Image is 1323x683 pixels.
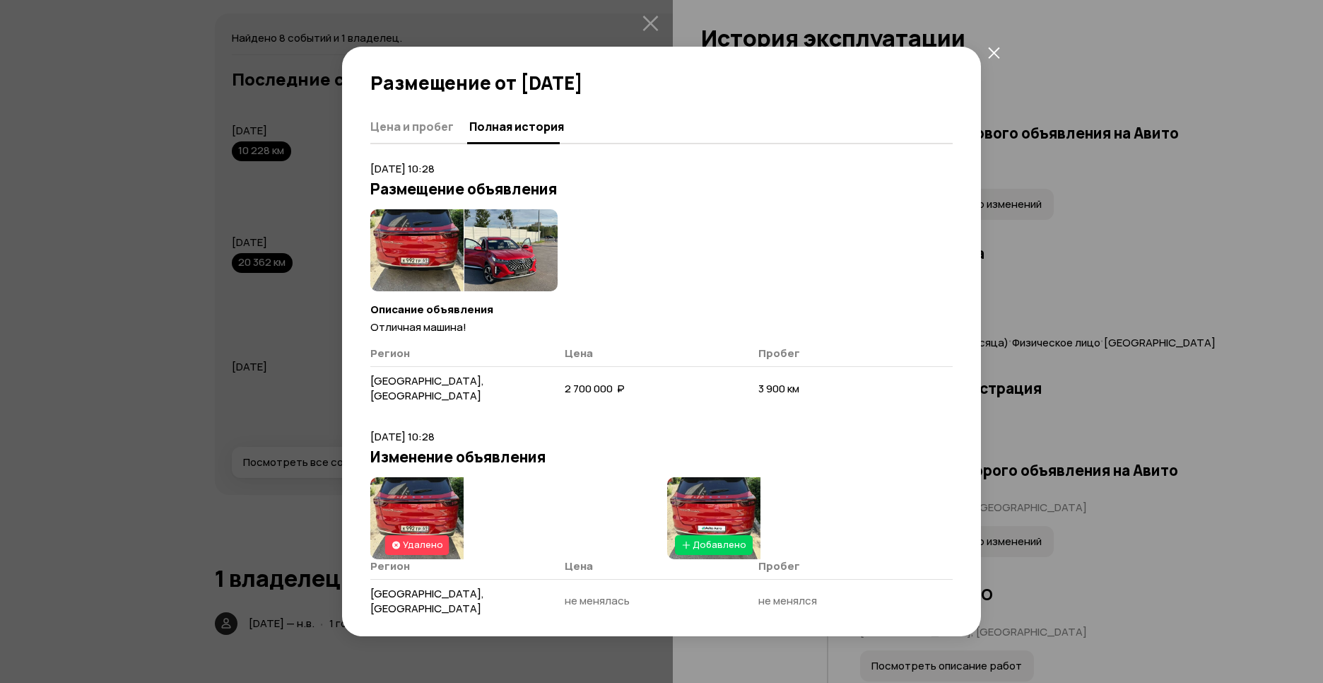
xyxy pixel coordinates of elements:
span: Цена и пробег [370,119,454,134]
span: Пробег [758,559,800,573]
span: Регион [370,559,410,573]
span: Отличная машина! [370,320,466,334]
span: 2 700 000 ₽ [565,381,625,396]
span: не менялся [758,593,817,608]
span: Пробег [758,346,800,361]
span: не менялась [565,593,630,608]
img: 1.k7-wBbaMyXoEJjeUATrIiJp8PBRnnw1hNZALNTWRXjEyxFxhPpEJZTKWCWE2lAViPpIEMAY.q-QiPxv-L87gOV5nG0_Z6z4... [370,477,464,559]
span: Удалено [403,538,443,551]
span: Регион [370,346,410,361]
img: 1.k7-wBbaMyXoEJjeUATrIiJp8PBRnnw1hNZALNTWRXjEyxFxhPpEJZTKWCWE2lAViPpIEMAY.q-QiPxv-L87gOV5nG0_Z6z4... [370,209,464,291]
button: закрыть [981,40,1006,65]
span: Добавлено [693,538,746,551]
img: 1.NSYbqbaMb-OvipENqto4SXeimY3MOPr_nDP9-plr_fqZM__8lD39-Mg8rfueO6v4yT6q_a0.70P6qgtT-gvtDe8UvIYSRX-... [464,209,558,291]
span: [GEOGRAPHIC_DATA], [GEOGRAPHIC_DATA] [370,373,484,403]
span: 3 900 км [758,381,799,396]
span: Полная история [469,119,564,134]
h2: Размещение от [DATE] [370,72,953,93]
span: Цена [565,559,593,573]
p: [DATE] 10:28 [370,429,953,445]
p: [DATE] 10:28 [370,161,953,177]
span: [GEOGRAPHIC_DATA], [GEOGRAPHIC_DATA] [370,586,484,616]
h3: Изменение объявления [370,448,953,466]
img: 1.HFGW6LaMRpQiy7h6J8llB8HVsPoYc4OIRCmBjEYthNgUcoqCGXqBihF_14hGfoWMRXuE3iA.qDBUishQCBX0ZDW28mqxQhm... [667,477,760,559]
h3: Размещение объявления [370,180,953,198]
h4: Описание объявления [370,303,953,317]
span: Цена [565,346,593,361]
